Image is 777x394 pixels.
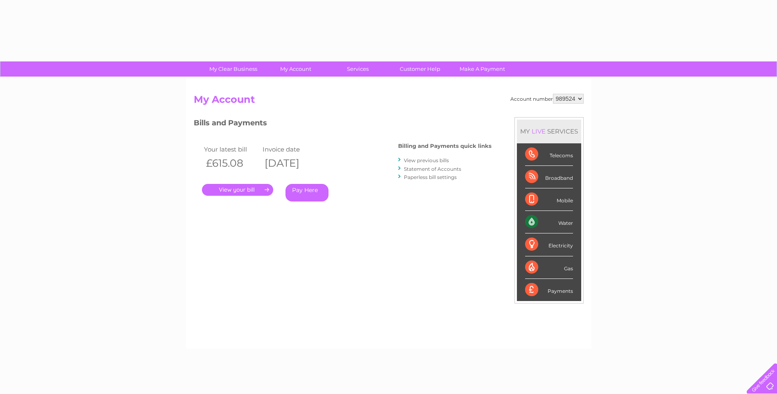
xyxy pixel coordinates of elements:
[404,174,457,180] a: Paperless bill settings
[386,61,454,77] a: Customer Help
[262,61,329,77] a: My Account
[525,279,573,301] div: Payments
[202,144,261,155] td: Your latest bill
[404,166,461,172] a: Statement of Accounts
[525,166,573,188] div: Broadband
[525,143,573,166] div: Telecoms
[398,143,492,149] h4: Billing and Payments quick links
[261,144,319,155] td: Invoice date
[202,184,273,196] a: .
[261,155,319,172] th: [DATE]
[525,256,573,279] div: Gas
[324,61,392,77] a: Services
[525,188,573,211] div: Mobile
[285,184,328,202] a: Pay Here
[525,211,573,233] div: Water
[510,94,584,104] div: Account number
[449,61,516,77] a: Make A Payment
[404,157,449,163] a: View previous bills
[194,117,492,131] h3: Bills and Payments
[202,155,261,172] th: £615.08
[517,120,581,143] div: MY SERVICES
[530,127,547,135] div: LIVE
[525,233,573,256] div: Electricity
[199,61,267,77] a: My Clear Business
[194,94,584,109] h2: My Account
